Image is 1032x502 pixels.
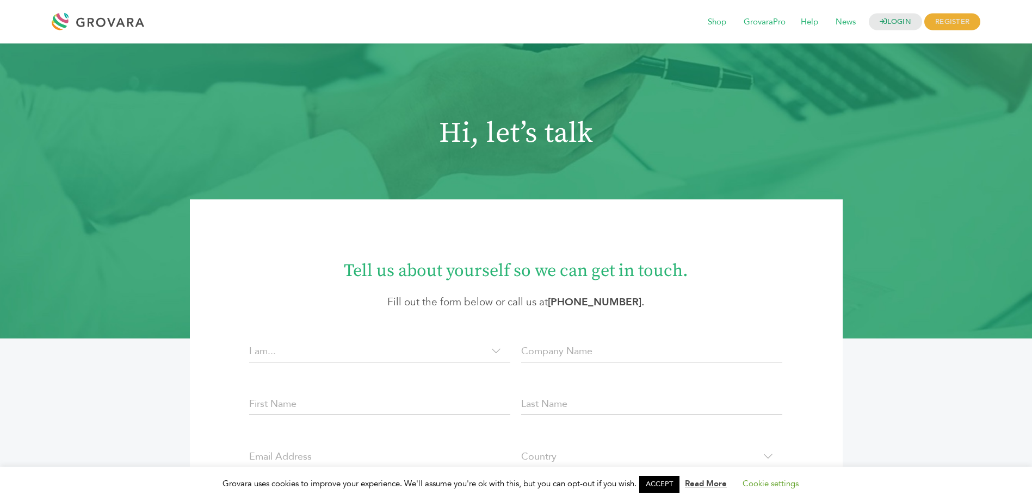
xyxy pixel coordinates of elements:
[736,12,793,33] span: GrovaraPro
[736,16,793,28] a: GrovaraPro
[223,252,810,283] h1: Tell us about yourself so we can get in touch.
[700,16,734,28] a: Shop
[141,117,892,150] h1: Hi, let’s talk
[793,12,826,33] span: Help
[685,478,727,489] a: Read More
[249,449,312,464] label: Email Address
[793,16,826,28] a: Help
[521,344,592,359] label: Company Name
[869,14,922,30] a: LOGIN
[223,294,810,310] p: Fill out the form below or call us at
[223,478,809,489] span: Grovara uses cookies to improve your experience. We'll assume you're ok with this, but you can op...
[521,397,567,411] label: Last Name
[828,12,863,33] span: News
[700,12,734,33] span: Shop
[548,295,645,309] strong: .
[548,295,641,309] a: [PHONE_NUMBER]
[639,476,679,493] a: ACCEPT
[249,397,296,411] label: First Name
[828,16,863,28] a: News
[924,14,980,30] span: REGISTER
[743,478,799,489] a: Cookie settings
